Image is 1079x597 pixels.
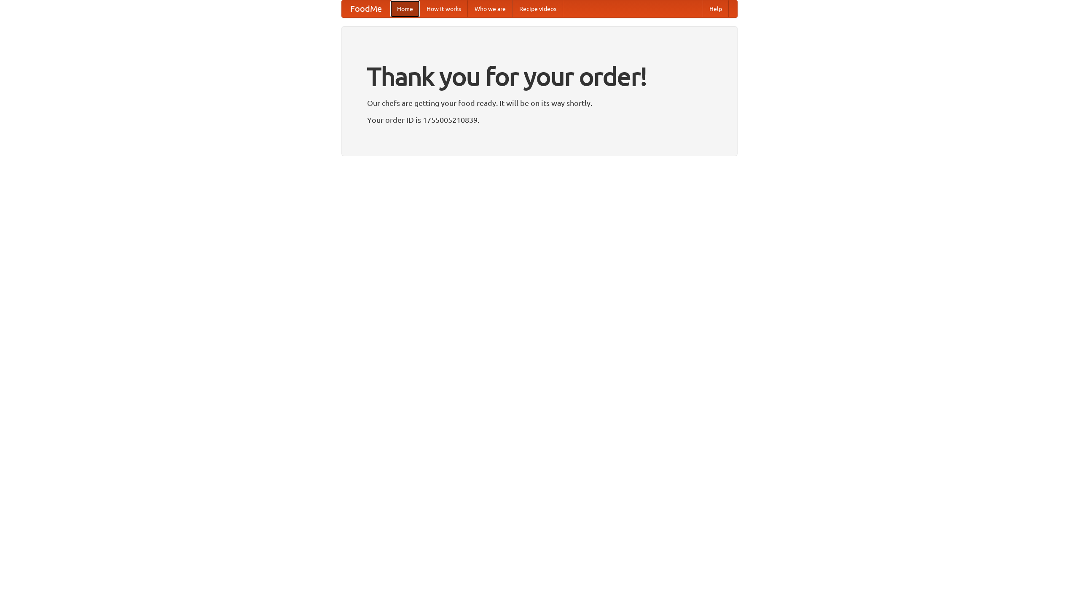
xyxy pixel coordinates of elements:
[468,0,513,17] a: Who we are
[367,113,712,126] p: Your order ID is 1755005210839.
[367,97,712,109] p: Our chefs are getting your food ready. It will be on its way shortly.
[367,56,712,97] h1: Thank you for your order!
[342,0,390,17] a: FoodMe
[703,0,729,17] a: Help
[420,0,468,17] a: How it works
[390,0,420,17] a: Home
[513,0,563,17] a: Recipe videos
